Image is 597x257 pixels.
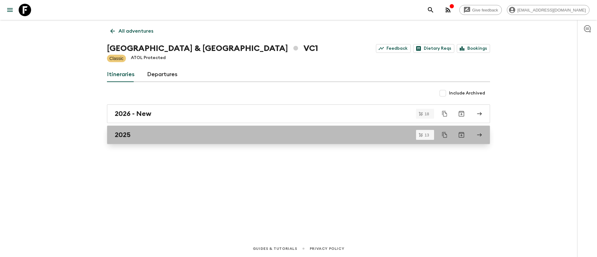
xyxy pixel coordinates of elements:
a: Dietary Reqs [413,44,454,53]
a: 2025 [107,126,490,144]
a: Give feedback [459,5,502,15]
a: 2026 - New [107,104,490,123]
span: 13 [421,133,433,137]
p: All adventures [118,27,153,35]
h2: 2025 [115,131,131,139]
button: menu [4,4,16,16]
h1: [GEOGRAPHIC_DATA] & [GEOGRAPHIC_DATA] VC1 [107,42,318,55]
button: Archive [455,108,468,120]
span: [EMAIL_ADDRESS][DOMAIN_NAME] [514,8,589,12]
p: ATOL Protected [131,55,166,62]
span: Give feedback [469,8,502,12]
button: search adventures [424,4,437,16]
span: Include Archived [449,90,485,96]
a: Feedback [376,44,411,53]
a: Departures [147,67,178,82]
button: Archive [455,129,468,141]
button: Duplicate [439,129,450,140]
a: Guides & Tutorials [253,245,297,252]
h2: 2026 - New [115,110,151,118]
span: 18 [421,112,433,116]
button: Duplicate [439,108,450,119]
a: Bookings [457,44,490,53]
a: Privacy Policy [310,245,344,252]
p: Classic [109,55,123,62]
div: [EMAIL_ADDRESS][DOMAIN_NAME] [507,5,590,15]
a: All adventures [107,25,157,37]
a: Itineraries [107,67,135,82]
